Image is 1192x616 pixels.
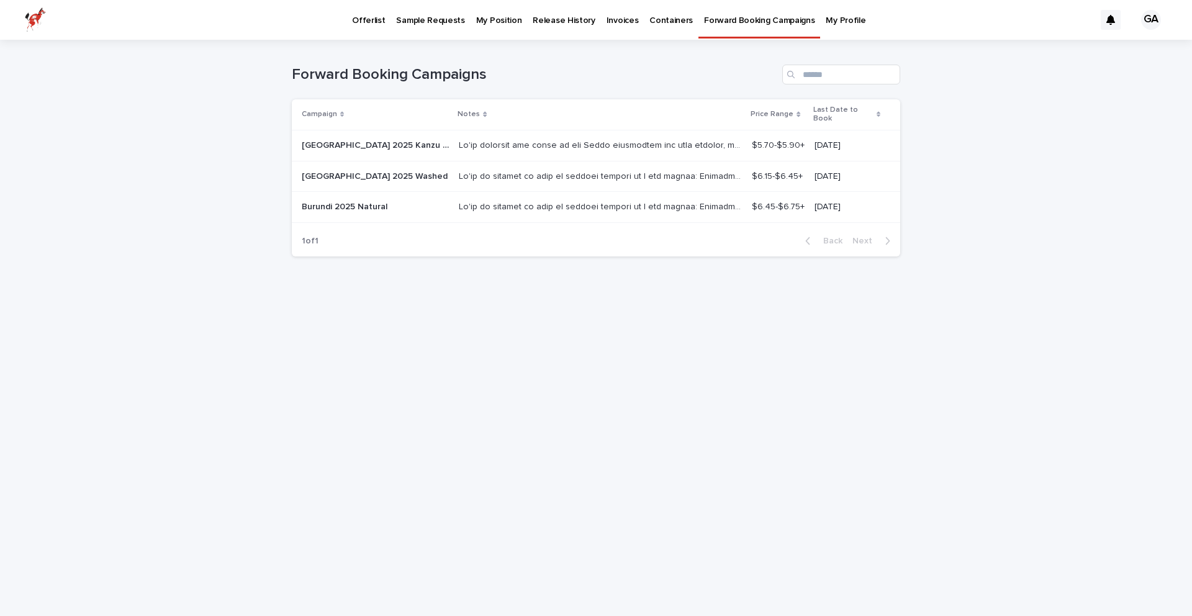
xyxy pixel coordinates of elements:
p: [GEOGRAPHIC_DATA] 2025 Washed [302,169,450,182]
input: Search [782,65,900,84]
p: Burundi 2025 Natural [302,199,390,212]
button: Back [795,235,847,247]
p: Price Range [751,107,793,121]
img: zttTXibQQrCfv9chImQE [25,7,46,32]
p: [GEOGRAPHIC_DATA] 2025 Kanzu Washed [302,138,451,151]
span: Back [816,237,842,245]
p: Notes [458,107,480,121]
tr: [GEOGRAPHIC_DATA] 2025 Kanzu Washed[GEOGRAPHIC_DATA] 2025 Kanzu Washed Lo'ip dolorsit ame conse a... [292,130,900,161]
div: GA [1141,10,1161,30]
p: We're so excited to open up forward booking on a new origin: Burundi. This is our first venture i... [459,199,744,212]
tr: Burundi 2025 NaturalBurundi 2025 Natural Lo'ip do sitamet co adip el seddoei tempori ut l etd mag... [292,192,900,223]
p: We're shipping our first of two Kanzu containers for fall arrival, and the time to book is now. T... [459,138,744,151]
p: Campaign [302,107,337,121]
button: Next [847,235,900,247]
p: We're so excited to open up forward booking on a new origin: Burundi. This is our first venture i... [459,169,744,182]
p: $6.15-$6.45+ [752,169,805,182]
p: 1 of 1 [292,226,328,256]
span: Next [852,237,880,245]
p: [DATE] [815,171,880,182]
p: $5.70-$5.90+ [752,138,807,151]
p: Last Date to Book [813,103,874,126]
p: [DATE] [815,202,880,212]
p: [DATE] [815,140,880,151]
h1: Forward Booking Campaigns [292,66,777,84]
p: $6.45-$6.75+ [752,199,807,212]
tr: [GEOGRAPHIC_DATA] 2025 Washed[GEOGRAPHIC_DATA] 2025 Washed Lo'ip do sitamet co adip el seddoei te... [292,161,900,192]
